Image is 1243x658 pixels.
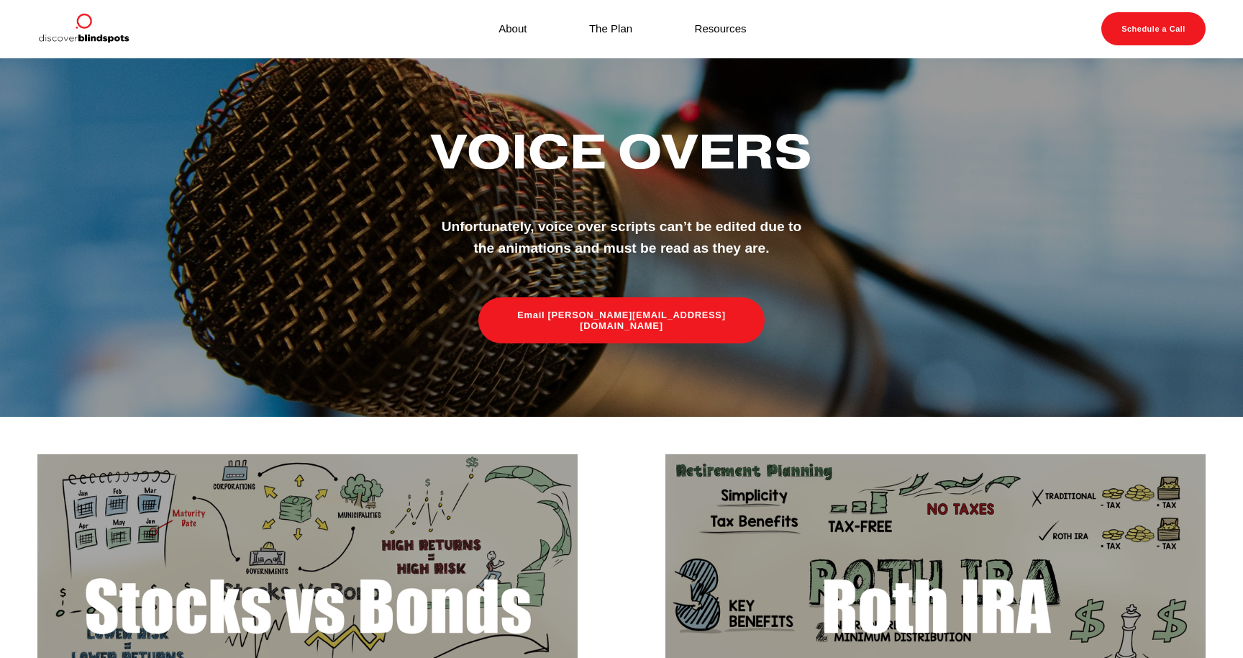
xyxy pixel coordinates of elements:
a: Schedule a Call [1101,12,1206,45]
a: The Plan [589,19,632,39]
a: Email [PERSON_NAME][EMAIL_ADDRESS][DOMAIN_NAME] [478,297,765,343]
a: About [498,19,527,39]
strong: Unfortunately, voice over scripts can’t be edited due to the animations and must be read as they ... [442,219,806,256]
h2: Voice Overs [381,126,862,178]
img: Discover Blind Spots [37,12,129,45]
a: Resources [695,19,747,39]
